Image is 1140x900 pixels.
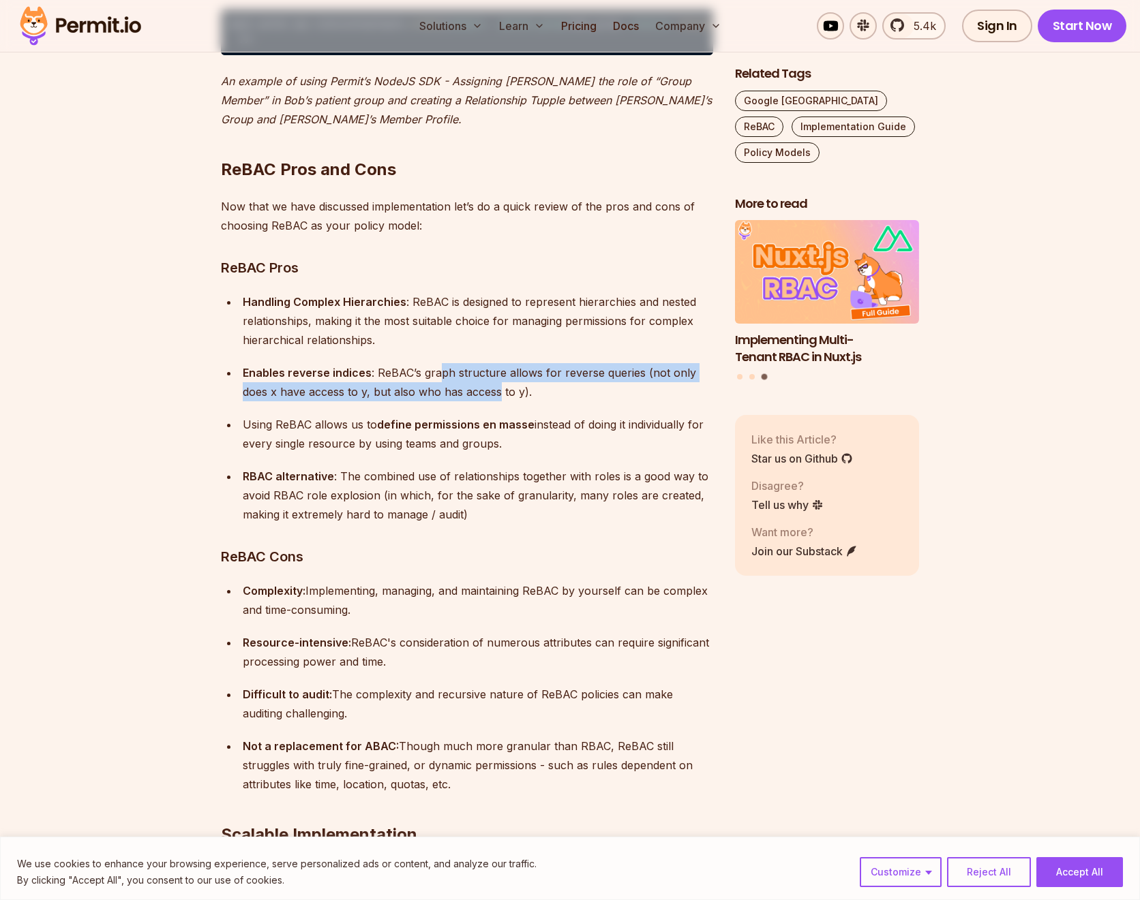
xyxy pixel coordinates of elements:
[1038,10,1127,42] a: Start Now
[735,196,919,213] h2: More to read
[243,295,406,309] strong: Handling Complex Hierarchies
[243,415,713,453] p: Using ReBAC allows us to instead of doing it individually for every single resource by using team...
[221,257,713,279] h3: ReBAC Pros
[243,292,713,350] p: : ReBAC is designed to represent hierarchies and nested relationships, making it the most suitabl...
[735,221,919,324] img: Implementing Multi-Tenant RBAC in Nuxt.js
[751,450,853,467] a: Star us on Github
[243,469,334,483] strong: RBAC alternative
[221,769,713,845] h2: Scalable Implementation
[882,12,946,40] a: 5.4k
[377,418,535,431] strong: define permissions en masse
[243,687,332,701] strong: Difficult to audit:
[735,117,783,137] a: ReBAC
[735,221,919,382] div: Posts
[243,685,713,723] p: The complexity and recursive nature of ReBAC policies can make auditing challenging.
[735,91,887,111] a: Google [GEOGRAPHIC_DATA]
[243,636,351,649] strong: Resource-intensive:
[1036,857,1123,887] button: Accept All
[243,363,713,401] p: : ReBAC’s graph structure allows for reverse queries (not only does x have access to y, but also ...
[735,221,919,366] a: Implementing Multi-Tenant RBAC in Nuxt.jsImplementing Multi-Tenant RBAC in Nuxt.js
[947,857,1031,887] button: Reject All
[792,117,915,137] a: Implementation Guide
[14,3,147,49] img: Permit logo
[221,104,713,181] h2: ReBAC Pros and Cons
[243,584,305,598] strong: Complexity:
[737,375,742,380] button: Go to slide 1
[962,10,1032,42] a: Sign In
[735,221,919,366] li: 3 of 3
[735,332,919,366] h3: Implementing Multi-Tenant RBAC in Nuxt.js
[749,375,755,380] button: Go to slide 2
[905,18,936,34] span: 5.4k
[607,12,644,40] a: Docs
[751,543,858,559] a: Join our Substack
[243,467,713,524] p: : The combined use of relationships together with roles is a good way to avoid RBAC role explosio...
[650,12,727,40] button: Company
[556,12,602,40] a: Pricing
[414,12,488,40] button: Solutions
[860,857,942,887] button: Customize
[751,524,858,540] p: Want more?
[221,197,713,235] p: Now that we have discussed implementation let’s do a quick review of the pros and cons of choosin...
[221,74,712,126] em: An example of using Permit’s NodeJS SDK - Assigning [PERSON_NAME] the role of “Group Member” in B...
[243,736,713,794] p: Though much more granular than RBAC, ReBAC still struggles with truly fine-grained, or dynamic pe...
[17,872,537,888] p: By clicking "Accept All", you consent to our use of cookies.
[243,581,713,619] p: Implementing, managing, and maintaining ReBAC by yourself can be complex and time-consuming.
[751,431,853,448] p: Like this Article?
[221,546,713,568] h3: ReBAC Cons
[735,65,919,82] h2: Related Tags
[751,497,824,513] a: Tell us why
[243,739,399,753] strong: Not a replacement for ABAC:
[243,633,713,671] p: ReBAC's consideration of numerous attributes can require significant processing power and time.
[751,478,824,494] p: Disagree?
[494,12,550,40] button: Learn
[243,366,372,379] strong: Enables reverse indices
[17,856,537,872] p: We use cookies to enhance your browsing experience, serve personalized ads or content, and analyz...
[735,142,820,163] a: Policy Models
[761,374,767,380] button: Go to slide 3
